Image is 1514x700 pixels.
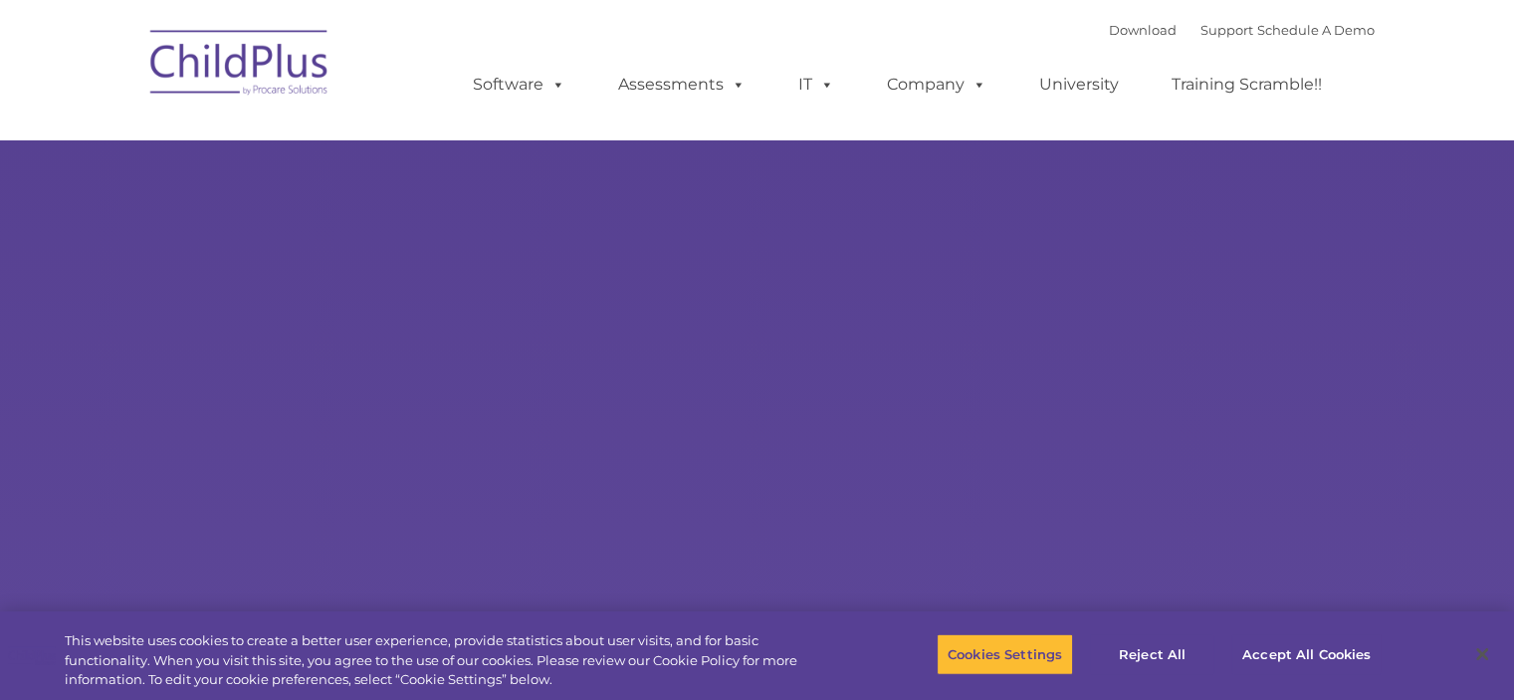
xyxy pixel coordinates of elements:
[140,16,339,116] img: ChildPlus by Procare Solutions
[1090,633,1214,675] button: Reject All
[65,631,833,690] div: This website uses cookies to create a better user experience, provide statistics about user visit...
[1231,633,1382,675] button: Accept All Cookies
[453,65,585,105] a: Software
[1200,22,1253,38] a: Support
[1460,632,1504,676] button: Close
[1019,65,1139,105] a: University
[1109,22,1375,38] font: |
[937,633,1073,675] button: Cookies Settings
[1257,22,1375,38] a: Schedule A Demo
[598,65,765,105] a: Assessments
[1109,22,1177,38] a: Download
[867,65,1006,105] a: Company
[1152,65,1342,105] a: Training Scramble!!
[778,65,854,105] a: IT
